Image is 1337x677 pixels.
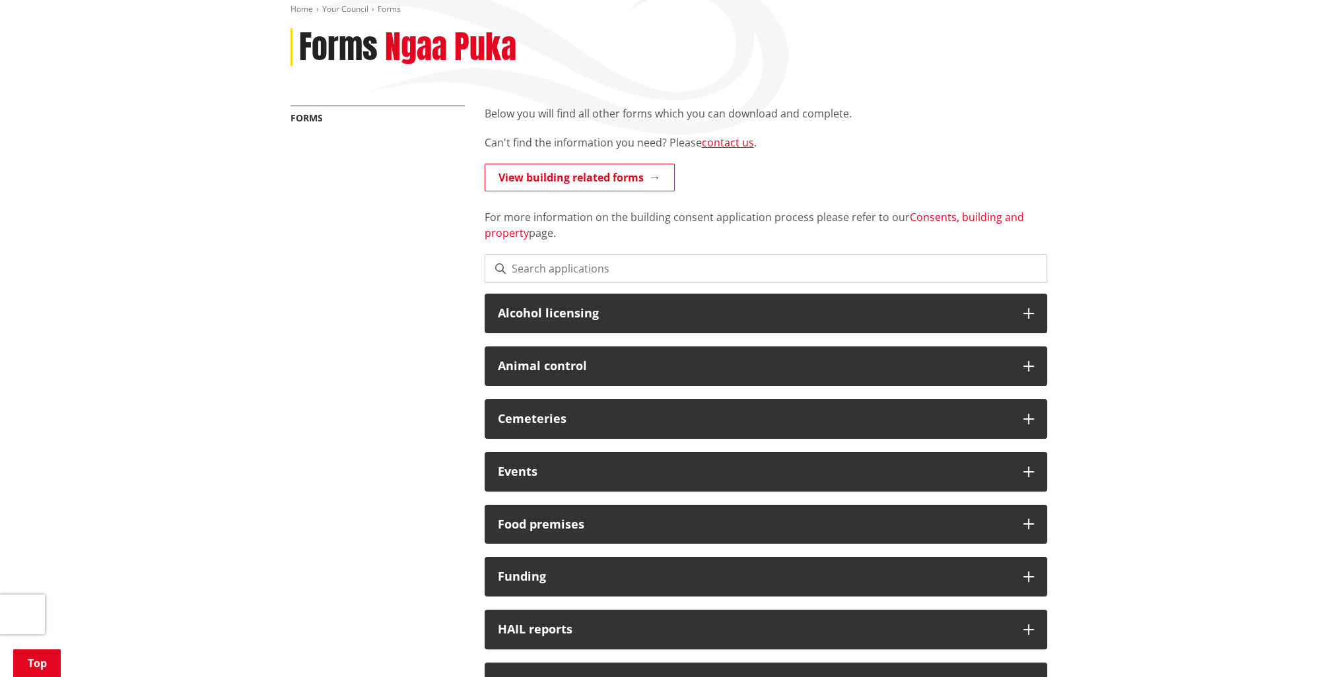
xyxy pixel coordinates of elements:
[291,112,323,124] a: Forms
[1276,622,1324,669] iframe: Messenger Launcher
[291,3,313,15] a: Home
[498,412,1010,426] h3: Cemeteries
[485,106,1047,121] p: Below you will find all other forms which you can download and complete.
[485,135,1047,150] p: Can't find the information you need? Please .
[485,193,1047,241] p: For more information on the building consent application process please refer to our page.
[485,254,1047,283] input: Search applications
[498,570,1010,583] h3: Funding
[498,623,1010,636] h3: HAIL reports
[291,4,1047,15] nav: breadcrumb
[13,649,61,677] a: Top
[498,465,1010,478] h3: Events
[485,210,1024,240] a: Consents, building and property
[702,135,754,150] a: contact us
[498,307,1010,320] h3: Alcohol licensing
[378,3,401,15] span: Forms
[498,360,1010,373] h3: Animal control
[385,28,516,67] h2: Ngaa Puka
[322,3,368,15] a: Your Council
[299,28,378,67] h1: Forms
[498,518,1010,531] h3: Food premises
[485,164,675,191] a: View building related forms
